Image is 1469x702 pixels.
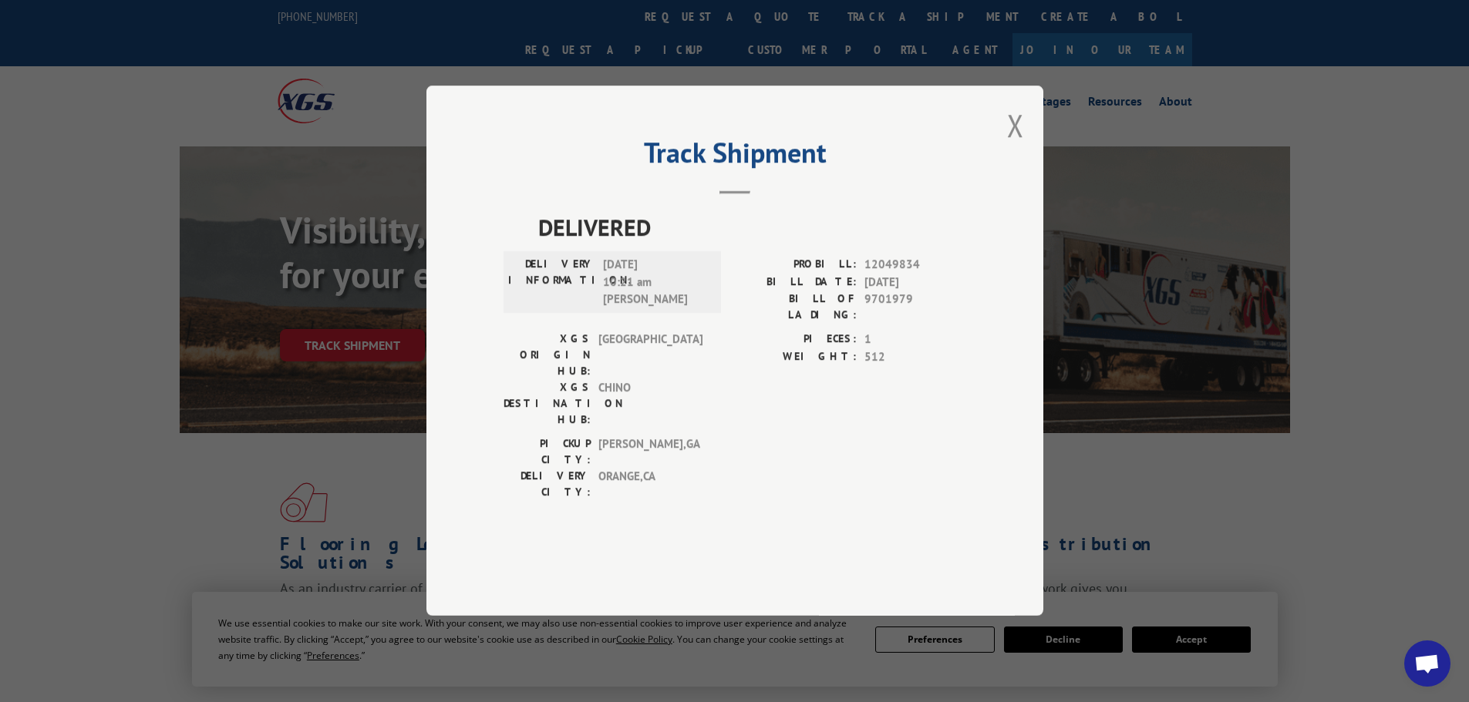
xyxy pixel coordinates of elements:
[538,210,966,245] span: DELIVERED
[504,142,966,171] h2: Track Shipment
[598,436,702,469] span: [PERSON_NAME] , GA
[1404,640,1450,687] a: Open chat
[864,257,966,274] span: 12049834
[598,469,702,501] span: ORANGE , CA
[735,257,857,274] label: PROBILL:
[504,436,591,469] label: PICKUP CITY:
[1007,105,1024,146] button: Close modal
[603,257,707,309] span: [DATE] 10:21 am [PERSON_NAME]
[504,380,591,428] label: XGS DESTINATION HUB:
[508,257,595,309] label: DELIVERY INFORMATION:
[735,274,857,291] label: BILL DATE:
[598,380,702,428] span: CHINO
[864,291,966,324] span: 9701979
[864,348,966,366] span: 512
[735,291,857,324] label: BILL OF LADING:
[504,469,591,501] label: DELIVERY CITY:
[735,331,857,349] label: PIECES:
[864,331,966,349] span: 1
[864,274,966,291] span: [DATE]
[598,331,702,380] span: [GEOGRAPHIC_DATA]
[735,348,857,366] label: WEIGHT:
[504,331,591,380] label: XGS ORIGIN HUB:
